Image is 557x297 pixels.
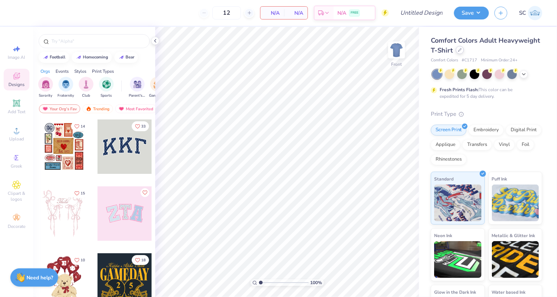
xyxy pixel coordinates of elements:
[434,185,482,221] img: Standard
[440,86,530,100] div: This color can be expedited for 5 day delivery.
[99,77,114,99] div: filter for Sports
[38,77,53,99] div: filter for Sorority
[129,93,146,99] span: Parent's Weekend
[288,9,303,17] span: N/A
[519,9,526,17] span: SC
[394,6,448,20] input: Untitled Design
[4,190,29,202] span: Clipart & logos
[38,77,53,99] button: filter button
[42,106,48,111] img: most_fav.gif
[528,6,542,20] img: Sadie Case
[149,77,166,99] button: filter button
[431,139,460,150] div: Applique
[434,288,476,296] span: Glow in the Dark Ink
[9,136,24,142] span: Upload
[337,9,346,17] span: N/A
[351,10,358,15] span: FREE
[43,55,49,60] img: trend_line.gif
[141,188,149,197] button: Like
[118,55,124,60] img: trend_line.gif
[311,279,322,286] span: 100 %
[133,80,142,89] img: Parent's Weekend Image
[431,125,466,136] div: Screen Print
[79,77,93,99] div: filter for Club
[506,125,542,136] div: Digital Print
[81,258,85,262] span: 10
[149,93,166,99] span: Game Day
[126,55,135,59] div: bear
[58,77,74,99] div: filter for Fraternity
[101,93,112,99] span: Sports
[82,93,90,99] span: Club
[212,6,241,19] input: – –
[118,106,124,111] img: most_fav.gif
[82,80,90,89] img: Club Image
[265,9,280,17] span: N/A
[391,61,402,68] div: Front
[519,6,542,20] a: SC
[115,104,157,113] div: Most Favorited
[81,125,85,128] span: 14
[74,68,86,75] div: Styles
[114,52,138,63] button: bear
[517,139,534,150] div: Foil
[431,57,458,64] span: Comfort Colors
[431,36,540,55] span: Comfort Colors Adult Heavyweight T-Shirt
[149,77,166,99] div: filter for Game Day
[81,192,85,195] span: 15
[39,104,80,113] div: Your Org's Fav
[86,106,92,111] img: trending.gif
[492,241,539,278] img: Metallic & Glitter Ink
[79,77,93,99] button: filter button
[153,80,162,89] img: Game Day Image
[454,7,489,19] button: Save
[132,255,149,265] button: Like
[431,110,542,118] div: Print Type
[42,80,50,89] img: Sorority Image
[11,163,22,169] span: Greek
[39,52,69,63] button: football
[492,232,535,239] span: Metallic & Glitter Ink
[492,175,507,183] span: Puff Ink
[8,223,25,229] span: Decorate
[481,57,518,64] span: Minimum Order: 24 +
[62,80,70,89] img: Fraternity Image
[434,175,454,183] span: Standard
[440,87,479,93] strong: Fresh Prints Flash:
[72,52,112,63] button: homecoming
[8,54,25,60] span: Image AI
[431,154,466,165] div: Rhinestones
[494,139,515,150] div: Vinyl
[469,125,504,136] div: Embroidery
[141,258,146,262] span: 18
[92,68,114,75] div: Print Types
[129,77,146,99] div: filter for Parent's Weekend
[71,188,88,198] button: Like
[434,241,482,278] img: Neon Ink
[8,109,25,115] span: Add Text
[71,255,88,265] button: Like
[102,80,111,89] img: Sports Image
[462,139,492,150] div: Transfers
[99,77,114,99] button: filter button
[389,43,404,57] img: Front
[40,68,50,75] div: Orgs
[434,232,452,239] span: Neon Ink
[56,68,69,75] div: Events
[462,57,477,64] span: # C1717
[132,121,149,131] button: Like
[27,274,53,281] strong: Need help?
[58,93,74,99] span: Fraternity
[141,125,146,128] span: 33
[39,93,53,99] span: Sorority
[71,121,88,131] button: Like
[492,288,526,296] span: Water based Ink
[492,185,539,221] img: Puff Ink
[82,104,113,113] div: Trending
[58,77,74,99] button: filter button
[50,55,66,59] div: football
[8,82,25,87] span: Designs
[76,55,82,60] img: trend_line.gif
[129,77,146,99] button: filter button
[83,55,109,59] div: homecoming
